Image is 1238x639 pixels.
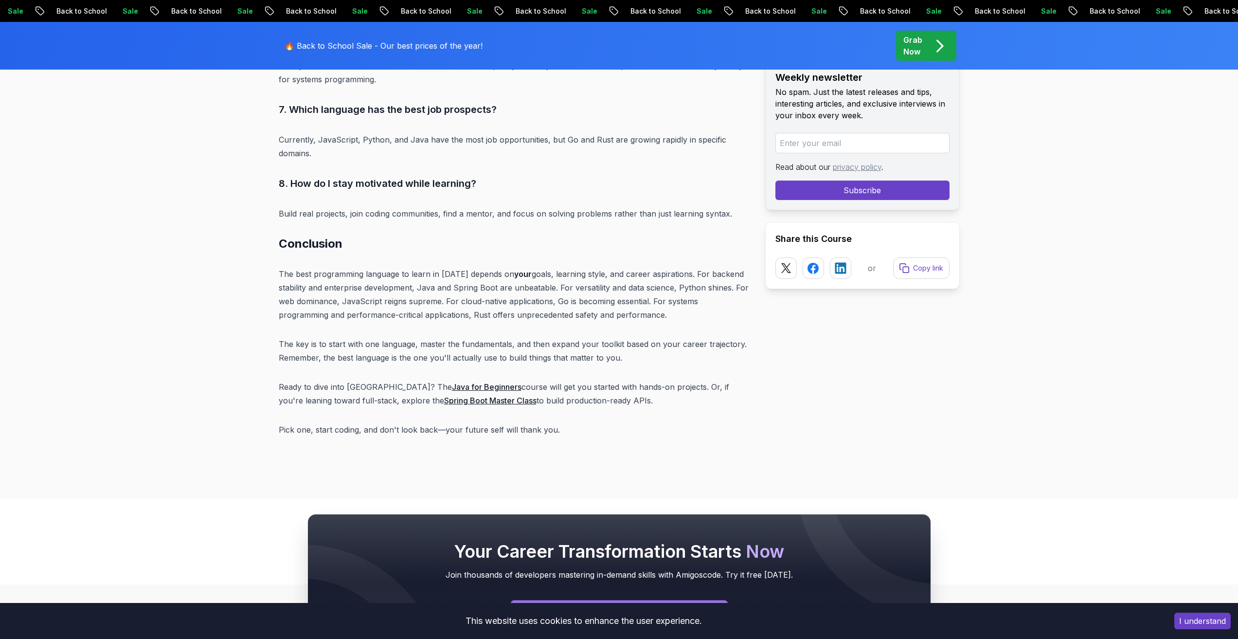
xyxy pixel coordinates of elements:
[452,382,521,392] a: Java for Beginners
[893,257,950,279] button: Copy link
[510,600,728,621] a: Signin page
[775,161,950,173] p: Read about our .
[279,267,750,322] p: The best programming language to learn in [DATE] depends on goals, learning style, and career asp...
[570,6,601,16] p: Sale
[1029,6,1060,16] p: Sale
[279,423,750,437] p: Pick one, start coding, and don't look back—your future self will thank you.
[775,181,950,200] button: Subscribe
[775,133,950,153] input: Enter your email
[455,6,486,16] p: Sale
[111,6,142,16] p: Sale
[868,262,876,274] p: or
[1174,613,1231,629] button: Accept cookies
[775,71,950,84] h2: Weekly newsletter
[279,59,750,86] p: Go if you want to build cloud services and microservices quickly. Rust if you need maximum perfor...
[45,6,111,16] p: Back to School
[775,86,950,121] p: No spam. Just the latest releases and tips, interesting articles, and exclusive interviews in you...
[833,162,881,172] a: privacy policy
[619,6,685,16] p: Back to School
[504,6,570,16] p: Back to School
[285,40,483,52] p: 🔥 Back to School Sale - Our best prices of the year!
[327,542,911,561] h2: Your Career Transformation Starts
[514,269,532,279] strong: your
[1144,6,1175,16] p: Sale
[7,610,1160,632] div: This website uses cookies to enhance the user experience.
[279,380,750,407] p: Ready to dive into [GEOGRAPHIC_DATA]? The course will get you started with hands-on projects. Or,...
[848,6,915,16] p: Back to School
[279,236,750,252] h2: Conclusion
[915,6,946,16] p: Sale
[685,6,716,16] p: Sale
[903,34,922,57] p: Grab Now
[746,541,784,562] span: Now
[963,6,1029,16] p: Back to School
[279,337,750,365] p: The key is to start with one language, master the fundamentals, and then expand your toolkit base...
[913,263,943,273] p: Copy link
[800,6,831,16] p: Sale
[279,207,750,220] p: Build real projects, join coding communities, find a mentor, and focus on solving problems rather...
[734,6,800,16] p: Back to School
[226,6,257,16] p: Sale
[274,6,341,16] p: Back to School
[279,102,750,117] h3: 7. Which language has the best job prospects?
[1078,6,1144,16] p: Back to School
[444,396,537,405] a: Spring Boot Master Class
[327,569,911,581] p: Join thousands of developers mastering in-demand skills with Amigoscode. Try it free [DATE].
[341,6,372,16] p: Sale
[775,232,950,246] h2: Share this Course
[279,176,750,191] h3: 8. How do I stay motivated while learning?
[279,133,750,160] p: Currently, JavaScript, Python, and Java have the most job opportunities, but Go and Rust are grow...
[160,6,226,16] p: Back to School
[389,6,455,16] p: Back to School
